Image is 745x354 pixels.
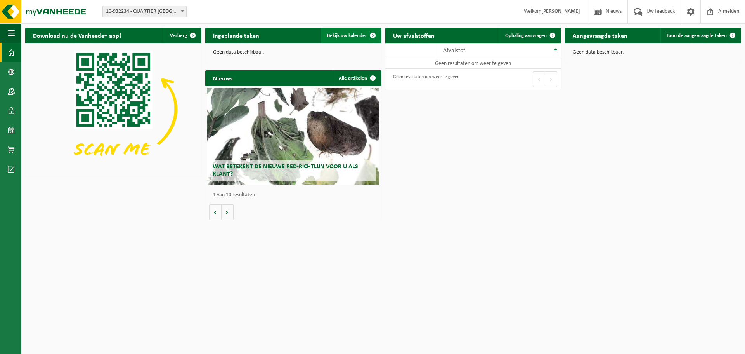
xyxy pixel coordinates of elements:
span: Ophaling aanvragen [505,33,547,38]
span: 10-932234 - QUARTIER NV - EKE [102,6,187,17]
span: Verberg [170,33,187,38]
strong: [PERSON_NAME] [541,9,580,14]
h2: Aangevraagde taken [565,28,635,43]
button: Verberg [164,28,201,43]
button: Previous [533,71,545,87]
p: Geen data beschikbaar. [573,50,733,55]
p: 1 van 10 resultaten [213,192,378,198]
h2: Ingeplande taken [205,28,267,43]
a: Toon de aangevraagde taken [660,28,740,43]
a: Wat betekent de nieuwe RED-richtlijn voor u als klant? [207,88,379,185]
p: Geen data beschikbaar. [213,50,374,55]
h2: Uw afvalstoffen [385,28,442,43]
img: Download de VHEPlus App [25,43,201,175]
td: Geen resultaten om weer te geven [385,58,561,69]
div: Geen resultaten om weer te geven [389,71,459,88]
button: Vorige [209,204,222,220]
button: Volgende [222,204,234,220]
span: Toon de aangevraagde taken [667,33,727,38]
a: Ophaling aanvragen [499,28,560,43]
a: Bekijk uw kalender [321,28,381,43]
span: Afvalstof [443,47,465,54]
span: Bekijk uw kalender [327,33,367,38]
span: Wat betekent de nieuwe RED-richtlijn voor u als klant? [213,164,358,177]
a: Alle artikelen [333,70,381,86]
h2: Nieuws [205,70,240,85]
h2: Download nu de Vanheede+ app! [25,28,129,43]
span: 10-932234 - QUARTIER NV - EKE [103,6,186,17]
button: Next [545,71,557,87]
